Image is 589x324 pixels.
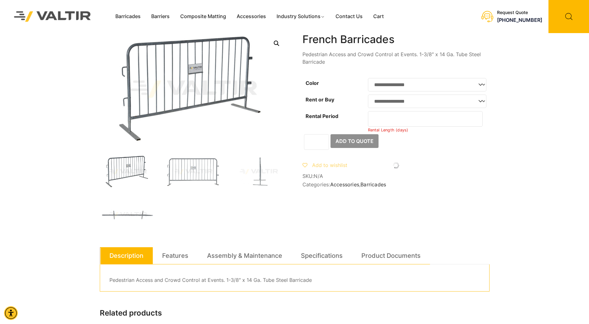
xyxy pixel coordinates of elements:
[497,10,542,15] div: Request Quote
[330,181,359,188] a: Accessories
[302,51,490,66] p: Pedestrian Access and Crowd Control at Events. 1-3/8″ x 14 Ga. Tube Steel Barricade
[331,134,379,148] button: Add to Quote
[314,173,323,179] span: N/A
[4,306,18,320] div: Accessibility Menu
[306,80,319,86] label: Color
[109,247,143,264] a: Description
[306,96,334,103] label: Rent or Buy
[368,128,408,132] small: Rental Length (days)
[497,17,542,23] a: call (888) 496-3625
[368,12,389,21] a: Cart
[231,12,271,21] a: Accessories
[175,12,231,21] a: Composite Matting
[302,110,368,134] th: Rental Period
[302,173,490,179] span: SKU:
[231,155,287,189] img: A vertical metal stand with a base, designed for stability, shown against a plain background.
[302,33,490,46] h1: French Barricades
[110,12,146,21] a: Barricades
[304,134,329,150] input: Product quantity
[330,12,368,21] a: Contact Us
[6,3,99,30] img: Valtir Rentals
[146,12,175,21] a: Barriers
[302,182,490,188] span: Categories: ,
[361,247,421,264] a: Product Documents
[100,309,490,318] h2: Related products
[368,111,483,127] input: Number
[360,181,386,188] a: Barricades
[100,198,156,232] img: A long, straight metal bar with two perpendicular extensions on either side, likely a tool or par...
[165,155,221,189] img: A metallic crowd control barrier with vertical bars and a sign labeled "VALTIR" in the center.
[301,247,343,264] a: Specifications
[100,155,156,189] img: FrenchBar_3Q-1.jpg
[271,38,282,49] a: Open this option
[109,276,480,285] p: Pedestrian Access and Crowd Control at Events. 1-3/8″ x 14 Ga. Tube Steel Barricade
[162,247,188,264] a: Features
[271,12,330,21] a: Industry Solutions
[207,247,282,264] a: Assembly & Maintenance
